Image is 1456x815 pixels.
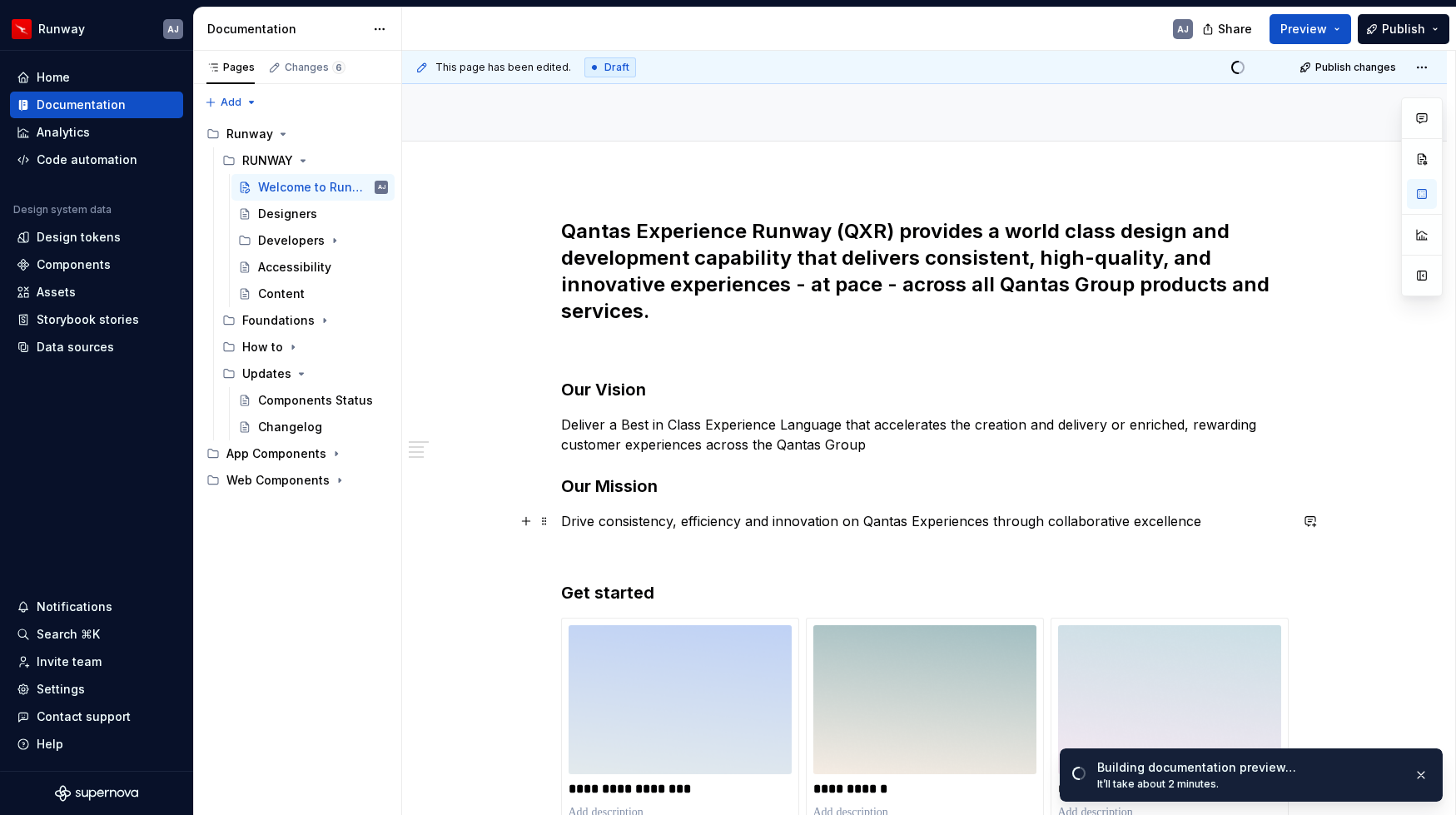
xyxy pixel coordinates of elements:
[258,392,373,409] div: Components Status
[242,152,293,169] div: RUNWAY
[242,339,283,355] div: How to
[10,224,183,251] a: Design tokens
[1058,625,1281,774] img: a0e6f7c3-5786-4bc9-9f39-663a00139668.png
[378,179,385,196] div: AJ
[1270,14,1351,44] button: Preview
[258,259,331,276] div: Accessibility
[3,11,190,47] button: RunwayAJ
[561,581,1289,604] h3: Get started
[37,311,139,328] div: Storybook stories
[216,307,395,334] div: Foundations
[216,360,395,387] div: Updates
[207,21,365,37] div: Documentation
[242,365,291,382] div: Updates
[1194,14,1263,44] button: Share
[37,97,126,113] div: Documentation
[604,61,629,74] span: Draft
[37,152,137,168] div: Code automation
[813,625,1036,774] img: 77dd1845-225b-49fd-91f3-f22e069851fc.png
[37,653,102,670] div: Invite team
[231,201,395,227] a: Designers
[10,306,183,333] a: Storybook stories
[37,736,63,753] div: Help
[10,334,183,360] a: Data sources
[231,254,395,281] a: Accessibility
[37,708,131,725] div: Contact support
[10,676,183,703] a: Settings
[200,121,395,147] div: Runway
[10,731,183,758] button: Help
[561,475,1289,498] h3: Our Mission
[10,119,183,146] a: Analytics
[1294,56,1404,79] button: Publish changes
[37,626,100,643] div: Search ⌘K
[1315,61,1396,74] span: Publish changes
[1097,759,1400,776] div: Building documentation preview…
[37,124,90,141] div: Analytics
[1382,21,1425,37] span: Publish
[38,21,85,37] div: Runway
[258,419,322,435] div: Changelog
[10,594,183,620] button: Notifications
[226,445,326,462] div: App Components
[55,785,138,802] svg: Supernova Logo
[258,206,317,222] div: Designers
[1177,22,1189,36] div: AJ
[10,649,183,675] a: Invite team
[200,440,395,467] div: App Components
[332,61,345,74] span: 6
[569,625,792,774] img: 361572a7-26af-4326-8548-ad4e3cdc5727.png
[226,126,273,142] div: Runway
[37,229,121,246] div: Design tokens
[13,203,112,216] div: Design system data
[561,511,1289,531] p: Drive consistency, efficiency and innovation on Qantas Experiences through collaborative excellence
[10,279,183,306] a: Assets
[231,281,395,307] a: Content
[258,179,371,196] div: Welcome to Runway
[561,218,1289,325] h2: Qantas Experience Runway (QXR) provides a world class design and development capability that deli...
[206,61,255,74] div: Pages
[10,147,183,173] a: Code automation
[258,232,325,249] div: Developers
[216,147,395,174] div: RUNWAY
[12,19,32,39] img: 6b187050-a3ed-48aa-8485-808e17fcee26.png
[435,61,571,74] span: This page has been edited.
[561,378,1289,401] h3: Our Vision
[242,312,315,329] div: Foundations
[258,286,305,302] div: Content
[200,467,395,494] div: Web Components
[10,251,183,278] a: Components
[221,96,241,109] span: Add
[10,703,183,730] button: Contact support
[231,387,395,414] a: Components Status
[226,472,330,489] div: Web Components
[231,227,395,254] div: Developers
[231,414,395,440] a: Changelog
[10,621,183,648] button: Search ⌘K
[216,334,395,360] div: How to
[167,22,179,36] div: AJ
[37,599,112,615] div: Notifications
[37,69,70,86] div: Home
[10,64,183,91] a: Home
[1218,21,1252,37] span: Share
[200,121,395,494] div: Page tree
[1097,778,1400,791] div: It’ll take about 2 minutes.
[37,339,114,355] div: Data sources
[1280,21,1327,37] span: Preview
[10,92,183,118] a: Documentation
[231,174,395,201] a: Welcome to RunwayAJ
[1358,14,1449,44] button: Publish
[37,681,85,698] div: Settings
[37,256,111,273] div: Components
[37,284,76,301] div: Assets
[200,91,262,114] button: Add
[285,61,345,74] div: Changes
[561,415,1289,455] p: Deliver a Best in Class Experience Language that accelerates the creation and delivery or enriche...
